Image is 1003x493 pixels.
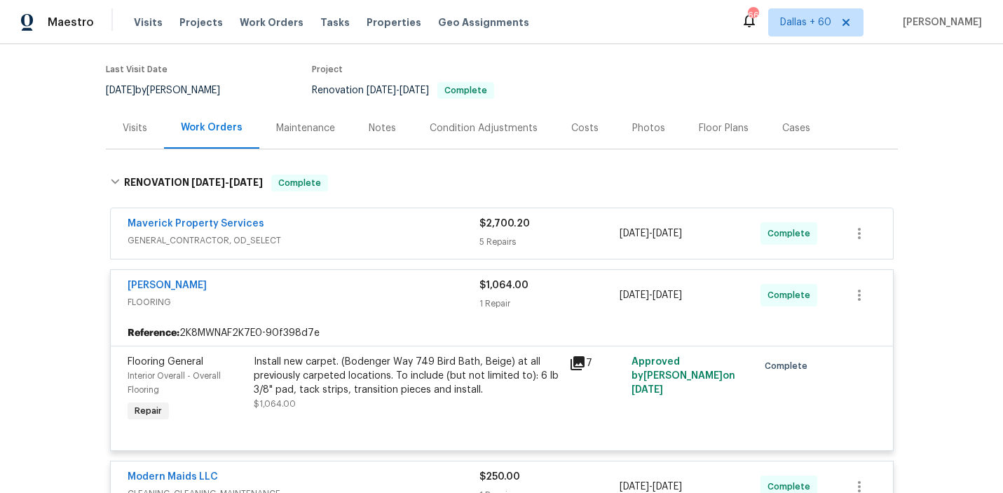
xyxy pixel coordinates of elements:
span: $1,064.00 [479,281,528,290]
span: [PERSON_NAME] [897,15,982,29]
span: Flooring General [128,357,203,367]
div: Photos [632,121,665,135]
span: Projects [179,15,223,29]
span: - [620,288,682,302]
div: Cases [782,121,810,135]
div: Install new carpet. (Bodenger Way 749 Bird Bath, Beige) at all previously carpeted locations. To ... [254,355,561,397]
span: Geo Assignments [438,15,529,29]
span: [DATE] [620,482,649,492]
span: Complete [767,288,816,302]
span: Tasks [320,18,350,27]
span: [DATE] [229,177,263,187]
span: Renovation [312,86,494,95]
span: Last Visit Date [106,65,168,74]
span: Visits [134,15,163,29]
span: Maestro [48,15,94,29]
span: Approved by [PERSON_NAME] on [632,357,735,395]
span: [DATE] [653,482,682,492]
a: [PERSON_NAME] [128,281,207,290]
span: [DATE] [620,229,649,238]
div: Floor Plans [699,121,749,135]
span: [DATE] [191,177,225,187]
span: [DATE] [367,86,396,95]
span: [DATE] [653,290,682,300]
span: FLOORING [128,295,479,309]
span: Complete [765,359,813,373]
div: 5 Repairs [479,235,620,249]
div: Visits [123,121,147,135]
span: GENERAL_CONTRACTOR, OD_SELECT [128,234,479,248]
div: 1 Repair [479,297,620,311]
a: Modern Maids LLC [128,472,218,482]
span: - [620,227,682,241]
span: $2,700.20 [479,219,530,229]
span: Interior Overall - Overall Flooring [128,372,221,394]
span: $250.00 [479,472,520,482]
span: Work Orders [240,15,303,29]
div: Work Orders [181,121,243,135]
span: [DATE] [400,86,429,95]
div: Maintenance [276,121,335,135]
div: Notes [369,121,396,135]
div: by [PERSON_NAME] [106,82,237,99]
div: RENOVATION [DATE]-[DATE]Complete [106,161,898,205]
b: Reference: [128,326,179,340]
a: Maverick Property Services [128,219,264,229]
span: Repair [129,404,168,418]
div: Condition Adjustments [430,121,538,135]
span: $1,064.00 [254,400,296,408]
div: Costs [571,121,599,135]
span: Complete [767,227,816,241]
span: - [191,177,263,187]
span: Dallas + 60 [780,15,831,29]
span: [DATE] [106,86,135,95]
span: Complete [439,86,493,95]
h6: RENOVATION [124,175,263,191]
span: [DATE] [653,229,682,238]
span: [DATE] [620,290,649,300]
span: - [367,86,429,95]
span: Project [312,65,343,74]
div: 2K8MWNAF2K7E0-90f398d7e [111,320,893,346]
span: Properties [367,15,421,29]
div: 662 [748,8,758,22]
span: [DATE] [632,385,663,395]
div: 7 [569,355,624,372]
span: Complete [273,176,327,190]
